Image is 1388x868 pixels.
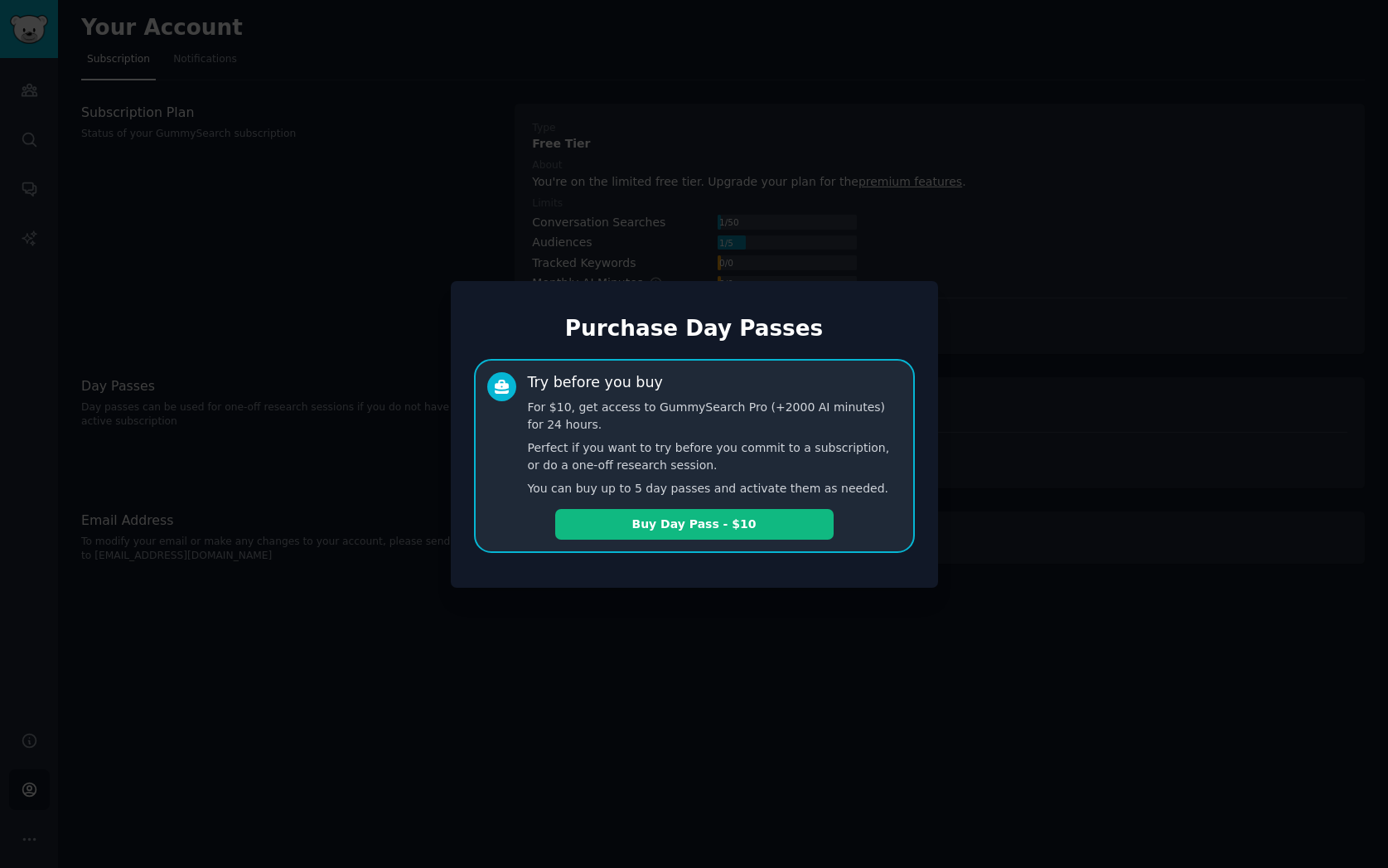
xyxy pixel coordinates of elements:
[474,316,915,342] h1: Purchase Day Passes
[528,399,902,434] p: For $10, get access to GummySearch Pro (+2000 AI minutes) for 24 hours.
[528,480,902,497] p: You can buy up to 5 day passes and activate them as needed.
[555,509,834,540] button: Buy Day Pass - $10
[528,439,902,474] p: Perfect if you want to try before you commit to a subscription, or do a one-off research session.
[528,372,663,393] div: Try before you buy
